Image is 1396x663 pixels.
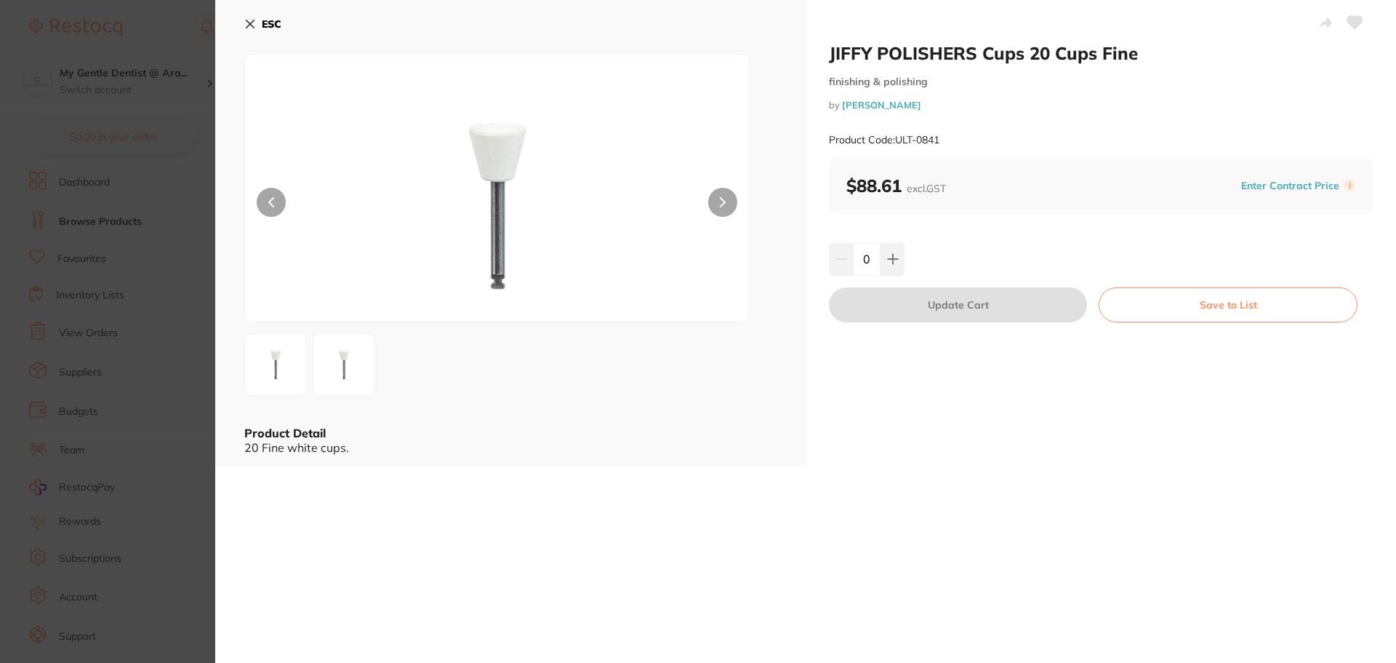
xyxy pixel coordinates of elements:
[262,17,281,31] b: ESC
[829,76,1373,88] small: finishing & polishing
[346,91,649,321] img: LmpwZw
[829,100,1373,111] small: by
[1344,180,1355,191] label: i
[244,426,326,440] b: Product Detail
[249,338,302,391] img: LmpwZw
[846,175,946,196] b: $88.61
[842,99,921,111] a: [PERSON_NAME]
[1099,287,1357,322] button: Save to List
[244,12,281,36] button: ESC
[829,42,1373,64] h2: JIFFY POLISHERS Cups 20 Cups Fine
[318,338,370,391] img: XzIuanBn
[829,134,939,146] small: Product Code: ULT-0841
[1237,179,1344,193] button: Enter Contract Price
[829,287,1087,322] button: Update Cart
[907,182,946,195] span: excl. GST
[244,441,777,454] div: 20 Fine white cups.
